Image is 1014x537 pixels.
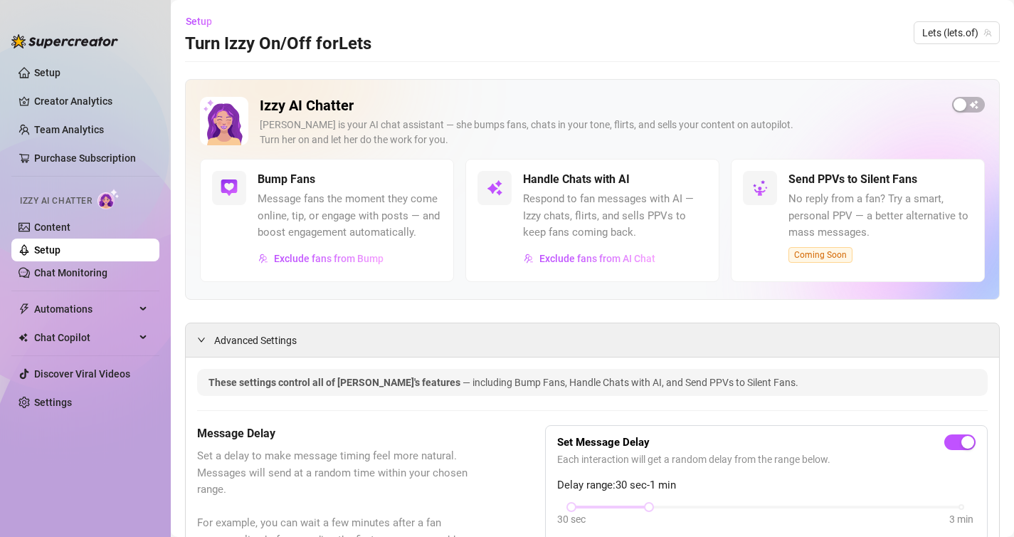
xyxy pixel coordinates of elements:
h3: Turn Izzy On/Off for Lets [185,33,371,56]
a: Setup [34,67,60,78]
button: Setup [185,10,223,33]
img: Izzy AI Chatter [200,97,248,145]
div: [PERSON_NAME] is your AI chat assistant — she bumps fans, chats in your tone, flirts, and sells y... [260,118,941,147]
div: expanded [197,332,214,348]
a: Discover Viral Videos [34,368,130,380]
span: team [983,28,992,37]
a: Creator Analytics [34,90,148,113]
span: Lets (lets.of) [922,22,991,43]
strong: Set Message Delay [557,436,650,449]
img: svg%3e [751,179,769,197]
span: Each interaction will get a random delay from the range below. [557,452,976,467]
img: svg%3e [486,179,503,197]
span: Exclude fans from Bump [274,253,384,264]
a: Team Analytics [34,124,104,135]
a: Purchase Subscription [34,147,148,170]
button: Exclude fans from Bump [258,247,384,270]
a: Settings [34,397,72,408]
span: Respond to fan messages with AI — Izzy chats, flirts, and sells PPVs to keep fans coming back. [523,191,707,241]
span: Chat Copilot [34,326,135,349]
span: No reply from a fan? Try a smart, personal PPV — a better alternative to mass messages. [788,191,973,241]
span: Coming Soon [788,247,852,263]
span: expanded [197,335,206,344]
span: Delay range: 30 sec - 1 min [557,477,976,494]
span: These settings control all of [PERSON_NAME]'s features [208,377,463,388]
div: 3 min [949,511,973,527]
span: Message fans the moment they come online, tip, or engage with posts — and boost engagement automa... [258,191,442,241]
img: Chat Copilot [19,333,28,343]
span: Advanced Settings [214,333,297,348]
button: Exclude fans from AI Chat [523,247,656,270]
span: Setup [186,16,212,27]
a: Setup [34,244,60,256]
span: Izzy AI Chatter [20,194,92,208]
h5: Bump Fans [258,171,315,188]
span: Exclude fans from AI Chat [539,253,655,264]
h5: Message Delay [197,425,474,442]
img: AI Chatter [97,189,120,209]
span: thunderbolt [19,303,30,315]
h2: Izzy AI Chatter [260,97,941,115]
h5: Send PPVs to Silent Fans [788,171,917,188]
img: svg%3e [221,179,238,197]
span: — including Bump Fans, Handle Chats with AI, and Send PPVs to Silent Fans. [463,377,798,388]
img: svg%3e [258,254,268,264]
img: svg%3e [524,254,534,264]
img: logo-BBDzfeDw.svg [11,34,118,48]
h5: Handle Chats with AI [523,171,630,188]
a: Chat Monitoring [34,267,107,278]
a: Content [34,221,70,233]
div: 30 sec [557,511,586,527]
span: Automations [34,298,135,320]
